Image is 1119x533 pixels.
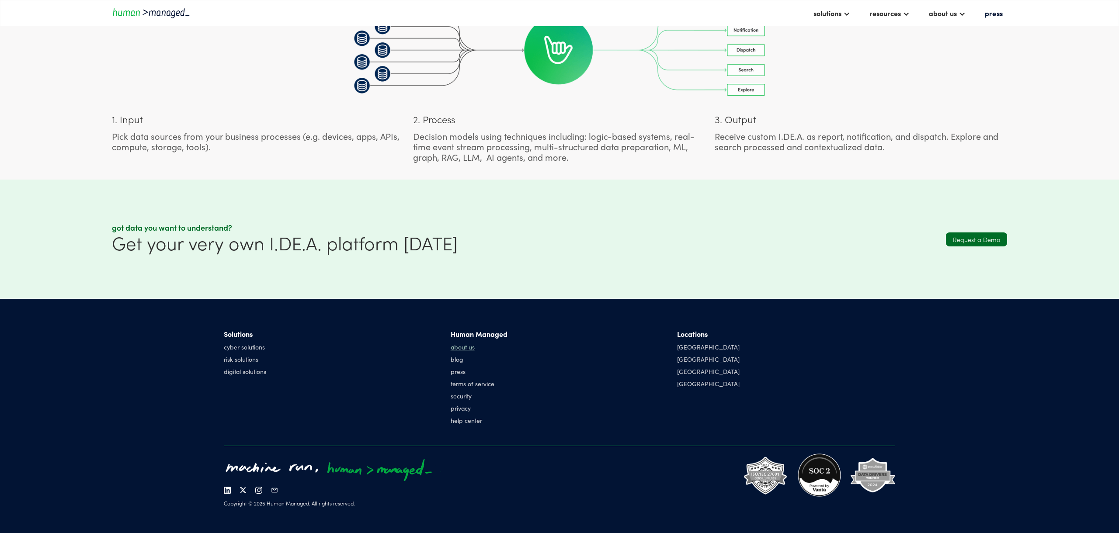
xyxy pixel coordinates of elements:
[112,233,555,252] h1: Get your very own I.DE.A. platform [DATE]
[451,355,507,363] a: blog
[112,7,191,19] a: home
[224,367,266,376] a: digital solutions
[219,453,442,487] img: machine run, human managed
[715,113,1007,125] div: 3. Output
[451,416,507,425] a: help center
[224,329,266,338] div: Solutions
[715,131,1007,152] div: Receive custom I.DE.A. as report, notification, and dispatch​. Explore and search processed and c...
[677,355,740,363] div: [GEOGRAPHIC_DATA]
[413,113,705,125] div: 2. Process
[224,355,266,363] a: risk solutions
[809,6,855,21] div: solutions
[677,343,740,351] div: [GEOGRAPHIC_DATA]
[677,379,740,388] div: [GEOGRAPHIC_DATA]
[980,6,1007,21] a: press
[451,329,507,338] div: Human Managed
[677,329,740,338] div: Locations
[813,8,841,18] div: solutions
[451,343,507,351] a: about us
[677,367,740,376] div: [GEOGRAPHIC_DATA]
[224,343,266,351] a: cyber solutions
[112,222,555,233] div: Got data you want to understand?
[451,391,507,400] a: security
[451,379,507,388] a: terms of service
[451,404,507,412] a: privacy
[112,113,404,125] div: 1. Input
[869,8,901,18] div: resources
[413,131,705,162] div: Decision models using techniques including: logic-based systems, real-time event stream processin...
[451,367,507,376] a: press
[224,500,442,507] div: Copyright © 2025 Human Managed. All rights reserved.
[924,6,970,21] div: about us
[112,131,404,152] div: Pick data sources from your business processes (e.g. devices, apps, APIs, compute, storage, tools).
[929,8,957,18] div: about us
[865,6,914,21] div: resources
[946,232,1007,246] a: Request a Demo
